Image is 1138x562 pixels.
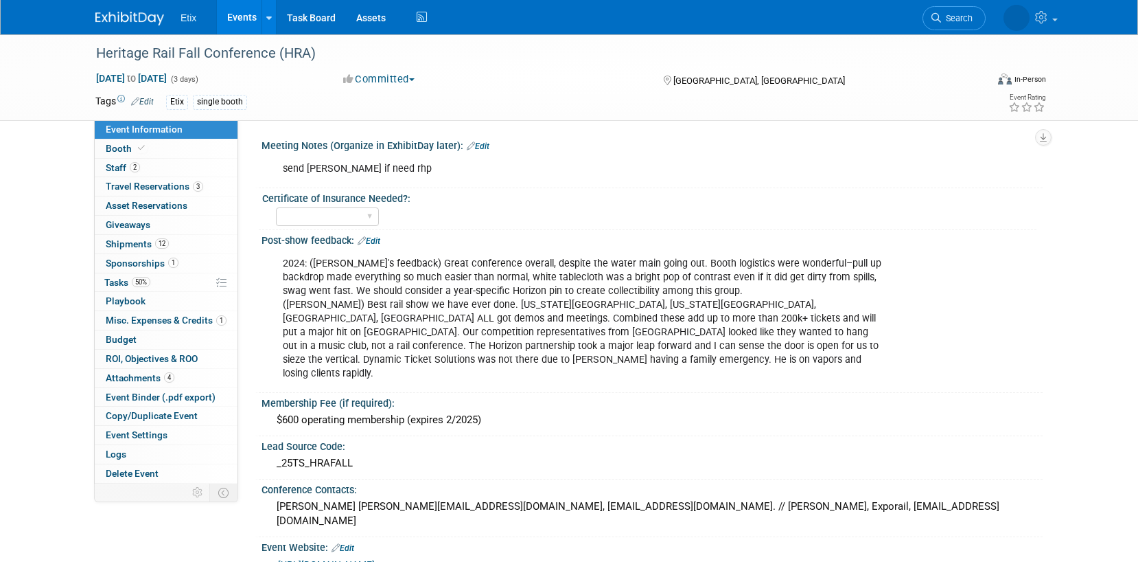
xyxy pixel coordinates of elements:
[1003,5,1030,31] img: Paige Redden
[467,142,489,151] a: Edit
[998,74,1012,85] img: Format-Inperson.png
[166,95,188,109] div: Etix
[168,258,178,268] span: 1
[95,407,237,425] a: Copy/Duplicate Event
[125,73,138,84] span: to
[181,12,196,23] span: Etix
[106,429,167,440] span: Event Settings
[95,120,237,139] a: Event Information
[262,436,1043,453] div: Lead Source Code:
[131,97,154,106] a: Edit
[95,159,237,177] a: Staff2
[95,216,237,234] a: Giveaways
[95,72,167,85] span: [DATE] [DATE]
[106,162,140,173] span: Staff
[130,162,140,172] span: 2
[95,273,237,292] a: Tasks50%
[106,200,187,211] span: Asset Reservations
[95,369,237,387] a: Attachments4
[95,139,237,158] a: Booth
[91,41,965,66] div: Heritage Rail Fall Conference (HRA)
[272,453,1032,474] div: _25TS_HRAFALL
[95,254,237,273] a: Sponsorships1
[106,334,137,345] span: Budget
[170,75,198,84] span: (3 days)
[106,353,198,364] span: ROI, Objectives & ROO
[95,177,237,196] a: Travel Reservations3
[106,258,178,269] span: Sponsorships
[95,426,237,445] a: Event Settings
[106,372,174,383] span: Attachments
[262,135,1043,153] div: Meeting Notes (Organize in ExhibitDay later):
[106,219,150,230] span: Giveaways
[155,238,169,249] span: 12
[905,71,1046,92] div: Event Format
[106,468,159,479] span: Delete Event
[941,13,973,23] span: Search
[673,76,845,86] span: [GEOGRAPHIC_DATA], [GEOGRAPHIC_DATA]
[273,155,892,183] div: send [PERSON_NAME] if need rhp
[95,196,237,215] a: Asset Reservations
[132,277,150,287] span: 50%
[338,72,420,87] button: Committed
[106,392,216,403] span: Event Binder (.pdf export)
[193,95,247,109] div: single booth
[210,484,238,502] td: Toggle Event Tabs
[186,484,210,502] td: Personalize Event Tab Strip
[106,449,126,460] span: Logs
[106,124,183,135] span: Event Information
[106,181,203,192] span: Travel Reservations
[272,496,1032,532] div: [PERSON_NAME] [PERSON_NAME][EMAIL_ADDRESS][DOMAIN_NAME], [EMAIL_ADDRESS][DOMAIN_NAME]. // [PERSON...
[106,143,148,154] span: Booth
[273,250,892,388] div: 2024: ([PERSON_NAME]'s feedback) Great conference overall, despite the water main going out. Boot...
[106,410,198,421] span: Copy/Duplicate Event
[95,464,237,483] a: Delete Event
[95,388,237,407] a: Event Binder (.pdf export)
[262,480,1043,497] div: Conference Contacts:
[95,311,237,330] a: Misc. Expenses & Credits1
[272,409,1032,431] div: $600 operating membership (expires 2/2025)
[922,6,986,30] a: Search
[216,315,227,326] span: 1
[262,188,1036,205] div: Certificate of Insurance Needed?:
[104,277,150,288] span: Tasks
[164,372,174,383] span: 4
[332,543,354,553] a: Edit
[106,238,169,249] span: Shipments
[262,537,1043,555] div: Event Website:
[358,236,380,246] a: Edit
[262,393,1043,410] div: Membership Fee (if required):
[193,181,203,192] span: 3
[138,144,145,152] i: Booth reservation complete
[1008,94,1045,101] div: Event Rating
[95,330,237,349] a: Budget
[106,315,227,326] span: Misc. Expenses & Credits
[1014,74,1046,85] div: In-Person
[95,292,237,311] a: Playbook
[95,445,237,464] a: Logs
[95,94,154,110] td: Tags
[262,230,1043,248] div: Post-show feedback:
[106,295,146,306] span: Playbook
[95,12,164,25] img: ExhibitDay
[95,350,237,368] a: ROI, Objectives & ROO
[95,235,237,254] a: Shipments12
